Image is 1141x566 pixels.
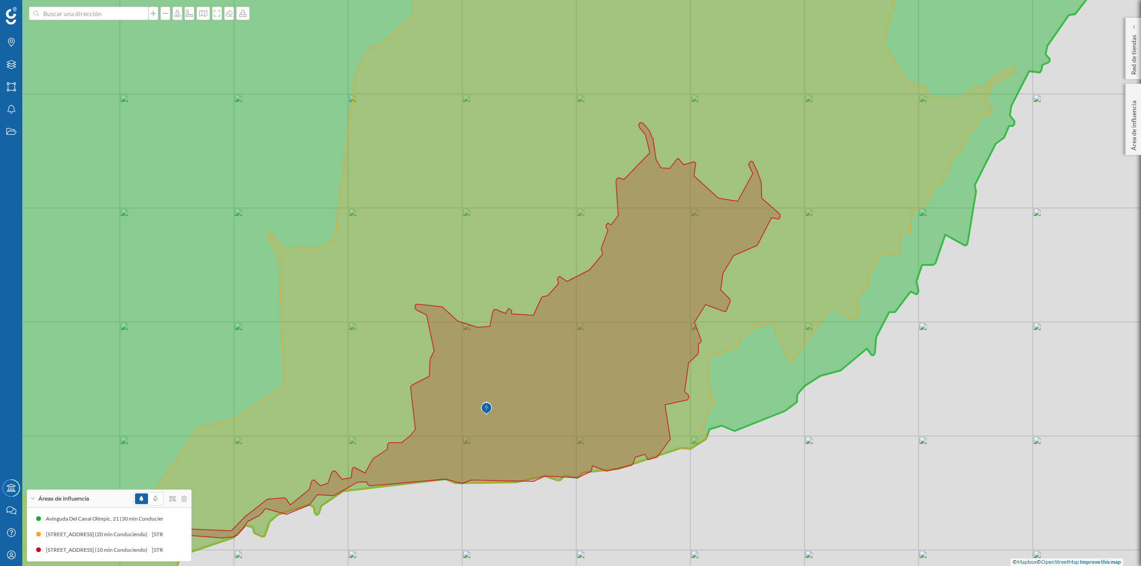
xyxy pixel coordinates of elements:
a: OpenStreetMap [1041,558,1079,565]
div: Avinguda Del Canal Olímpic, 21 (30 min Conduciendo) [46,514,177,523]
a: Mapbox [1017,558,1037,565]
a: Improve this map [1080,558,1121,565]
div: [STREET_ADDRESS] (10 min Conduciendo) [46,546,152,554]
div: [STREET_ADDRESS] (10 min Conduciendo) [152,546,258,554]
div: © © [1010,558,1123,566]
img: Geoblink Logo [6,7,17,24]
p: Red de tiendas [1129,31,1138,75]
div: [STREET_ADDRESS] (20 min Conduciendo) [46,530,152,539]
p: Área de influencia [1129,97,1138,151]
img: Marker [481,399,492,417]
div: [STREET_ADDRESS] (20 min Conduciendo) [152,530,258,539]
span: Áreas de influencia [38,495,89,503]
